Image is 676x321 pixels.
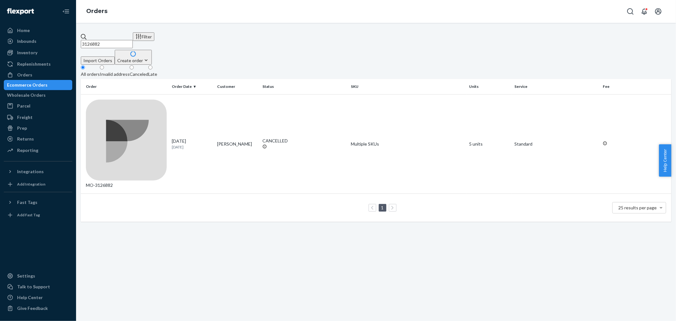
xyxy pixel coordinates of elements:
[4,167,72,177] button: Integrations
[81,79,169,94] th: Order
[4,123,72,133] a: Prep
[100,71,130,77] div: Invalid address
[619,205,657,210] span: 25 results per page
[652,5,665,18] button: Open account menu
[17,147,38,154] div: Reporting
[172,144,212,150] p: [DATE]
[624,5,637,18] button: Open Search Box
[467,79,512,94] th: Units
[4,112,72,122] a: Freight
[7,82,48,88] div: Ecommerce Orders
[17,103,30,109] div: Parcel
[17,27,30,34] div: Home
[4,145,72,155] a: Reporting
[17,284,50,290] div: Talk to Support
[81,2,113,21] ol: breadcrumbs
[4,25,72,36] a: Home
[4,70,72,80] a: Orders
[17,38,36,44] div: Inbounds
[100,65,104,69] input: Invalid address
[4,292,72,303] a: Help Center
[130,71,148,77] div: Canceled
[169,79,215,94] th: Order Date
[17,273,35,279] div: Settings
[7,8,34,15] img: Flexport logo
[17,125,27,131] div: Prep
[17,212,40,218] div: Add Fast Tag
[130,65,134,69] input: Canceled
[17,199,37,206] div: Fast Tags
[4,90,72,100] a: Wholesale Orders
[86,100,167,188] div: MO-3126882
[659,144,671,177] button: Help Center
[135,33,152,40] div: Filter
[260,79,348,94] th: Status
[7,92,46,98] div: Wholesale Orders
[514,141,598,147] p: Standard
[262,138,346,144] div: CANCELLED
[215,94,260,193] td: [PERSON_NAME]
[81,71,100,77] div: All orders
[148,65,152,69] input: Late
[17,72,32,78] div: Orders
[349,94,467,193] td: Multiple SKUs
[4,282,72,292] a: Talk to Support
[115,50,152,65] button: Create order
[4,197,72,207] button: Fast Tags
[81,40,133,48] input: Search orders
[133,32,154,41] button: Filter
[81,65,85,69] input: All orders
[600,79,671,94] th: Fee
[17,294,43,301] div: Help Center
[81,56,115,65] button: Import Orders
[17,305,48,311] div: Give Feedback
[638,5,651,18] button: Open notifications
[17,168,44,175] div: Integrations
[148,71,157,77] div: Late
[512,79,600,94] th: Service
[4,303,72,313] button: Give Feedback
[349,79,467,94] th: SKU
[86,8,107,15] a: Orders
[217,84,257,89] div: Customer
[17,114,33,121] div: Freight
[17,136,34,142] div: Returns
[17,181,45,187] div: Add Integration
[4,36,72,46] a: Inbounds
[117,57,149,64] div: Create order
[60,5,72,18] button: Close Navigation
[4,80,72,90] a: Ecommerce Orders
[4,210,72,220] a: Add Fast Tag
[4,271,72,281] a: Settings
[4,59,72,69] a: Replenishments
[4,101,72,111] a: Parcel
[172,138,212,150] div: [DATE]
[380,205,385,210] a: Page 1 is your current page
[17,49,37,56] div: Inventory
[4,179,72,189] a: Add Integration
[4,48,72,58] a: Inventory
[17,61,51,67] div: Replenishments
[467,94,512,193] td: 5 units
[4,134,72,144] a: Returns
